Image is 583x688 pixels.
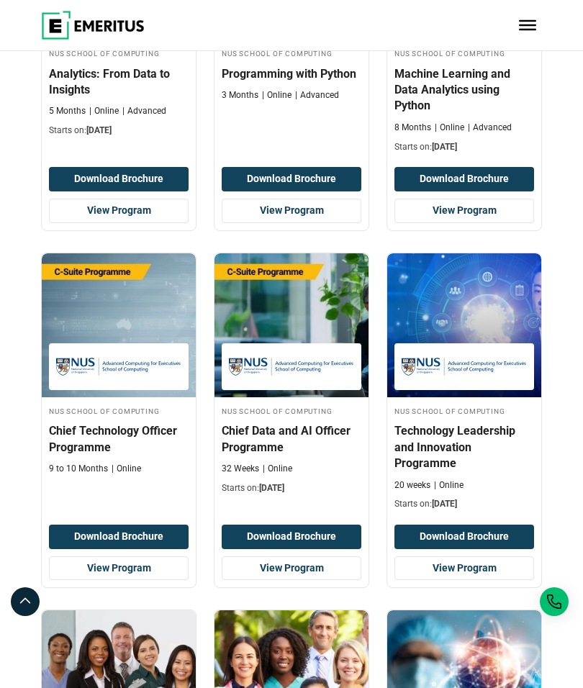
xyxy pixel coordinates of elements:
h4: Chief Technology Officer Programme [49,423,189,456]
p: Starts on: [394,498,534,510]
a: View Program [394,556,534,581]
p: 9 to 10 Months [49,463,108,475]
button: Download Brochure [394,167,534,191]
span: [DATE] [259,483,284,493]
button: Toggle Menu [519,20,536,30]
p: 20 weeks [394,479,430,492]
span: [DATE] [432,142,457,152]
button: Download Brochure [394,525,534,549]
p: Online [435,122,464,134]
a: View Program [222,199,361,223]
p: Online [262,89,291,101]
a: View Program [49,199,189,223]
img: NUS School of Computing [56,350,181,383]
h4: Machine Learning and Data Analytics using Python [394,66,534,114]
a: View Program [222,556,361,581]
p: Starts on: [49,125,189,137]
p: 3 Months [222,89,258,101]
p: Advanced [122,105,166,117]
a: Technology Course by NUS School of Computing - September 30, 2025 NUS School of Computing NUS Sch... [214,253,369,502]
span: [DATE] [86,125,112,135]
p: 8 Months [394,122,431,134]
p: Online [434,479,464,492]
h4: Programming with Python [222,66,361,82]
button: Download Brochure [222,167,361,191]
p: Online [89,105,119,117]
a: View Program [49,556,189,581]
img: Chief Data and AI Officer Programme | Online Technology Course [214,253,369,397]
h4: NUS School of Computing [49,47,189,59]
p: Online [112,463,141,475]
h4: NUS School of Computing [222,404,361,417]
button: Download Brochure [222,525,361,549]
img: Technology Leadership and Innovation Programme | Online Leadership Course [387,253,541,397]
p: Advanced [295,89,339,101]
h4: NUS School of Computing [222,47,361,59]
p: 5 Months [49,105,86,117]
a: Leadership Course by NUS School of Computing - September 30, 2025 NUS School of Computing NUS Sch... [387,253,541,518]
a: View Program [394,199,534,223]
p: Online [263,463,292,475]
img: NUS School of Computing [402,350,527,383]
p: 32 Weeks [222,463,259,475]
p: Starts on: [394,141,534,153]
h4: Analytics: From Data to Insights [49,66,189,99]
h4: Chief Data and AI Officer Programme [222,423,361,456]
button: Download Brochure [49,167,189,191]
h4: NUS School of Computing [394,404,534,417]
button: Download Brochure [49,525,189,549]
h4: Technology Leadership and Innovation Programme [394,423,534,471]
img: NUS School of Computing [229,350,354,383]
p: Starts on: [222,482,361,494]
p: Advanced [468,122,512,134]
h4: NUS School of Computing [394,47,534,59]
h4: NUS School of Computing [49,404,189,417]
span: [DATE] [432,499,457,509]
img: Chief Technology Officer Programme | Online Technology Course [42,253,196,397]
a: Technology Course by NUS School of Computing - NUS School of Computing NUS School of Computing Ch... [42,253,196,482]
